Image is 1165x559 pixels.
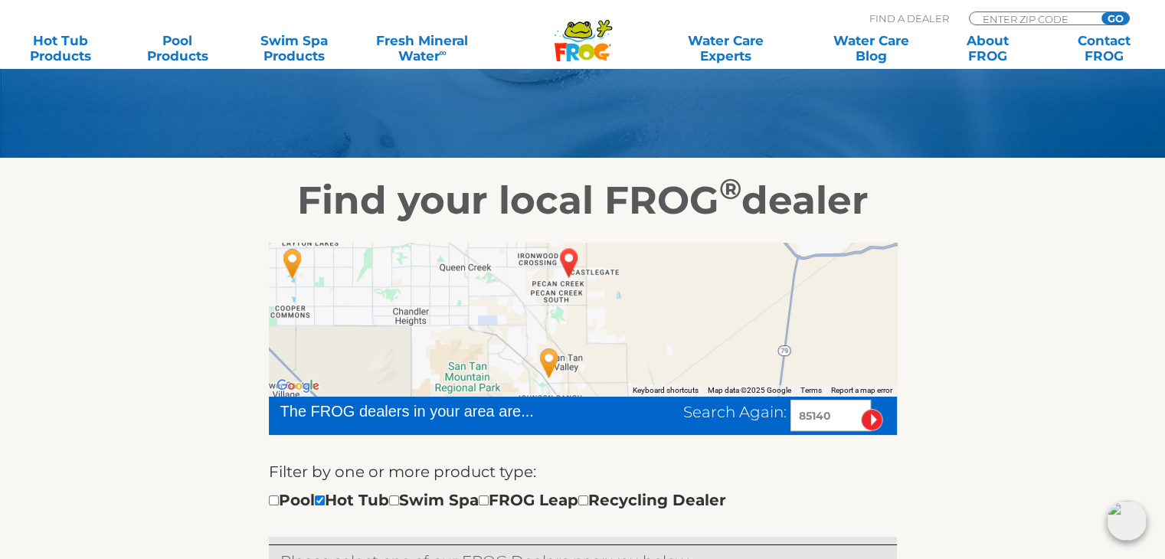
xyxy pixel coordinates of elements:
[237,267,273,309] div: Leslie's Poolmart, Inc. # 790 - 16 miles away.
[273,376,323,396] img: Google
[249,33,339,64] a: Swim SpaProducts
[551,242,587,283] div: QUEEN CREEK, AZ 85140
[1107,501,1147,541] img: openIcon
[942,33,1032,64] a: AboutFROG
[708,386,791,394] span: Map data ©2025 Google
[275,243,310,284] div: Leslie's Poolmart, Inc. # 566 - 14 miles away.
[269,488,726,512] div: Pool Hot Tub Swim Spa FROG Leap Recycling Dealer
[831,386,892,394] a: Report a map error
[1059,33,1150,64] a: ContactFROG
[112,178,1054,224] h2: Find your local FROG dealer
[132,33,222,64] a: PoolProducts
[15,33,106,64] a: Hot TubProducts
[1101,12,1129,25] input: GO
[273,376,323,396] a: Open this area in Google Maps (opens a new window)
[633,385,699,396] button: Keyboard shortcuts
[981,12,1085,25] input: Zip Code Form
[869,11,949,25] p: Find A Dealer
[683,403,787,421] span: Search Again:
[861,409,883,431] input: Submit
[365,33,479,64] a: Fresh MineralWater∞
[280,400,589,423] div: The FROG dealers in your area are...
[800,386,822,394] a: Terms (opens in new tab)
[826,33,916,64] a: Water CareBlog
[439,47,446,58] sup: ∞
[652,33,800,64] a: Water CareExperts
[532,342,567,384] div: Shawn's Pool Shop - 5 miles away.
[719,172,741,206] sup: ®
[269,459,536,484] label: Filter by one or more product type:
